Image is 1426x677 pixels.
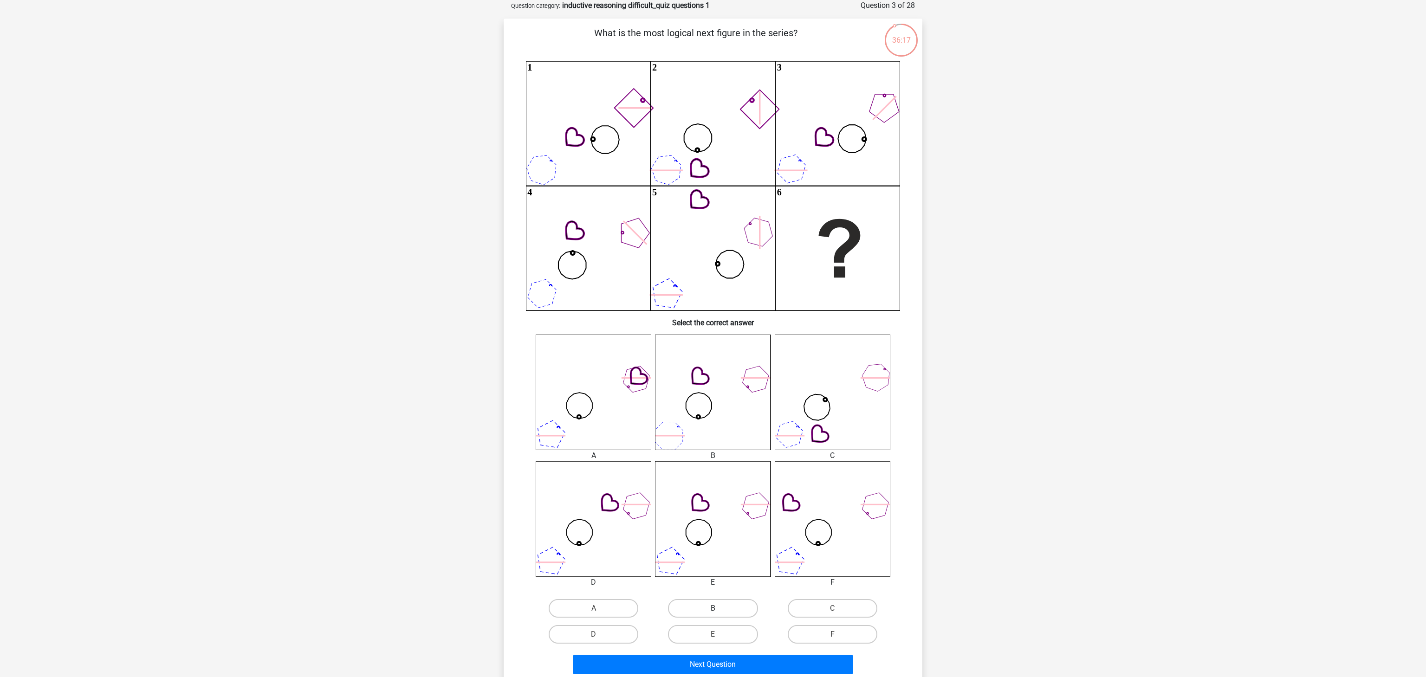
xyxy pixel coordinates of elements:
text: 2 [652,62,657,72]
text: 1 [527,62,532,72]
label: F [788,625,877,644]
div: F [768,577,897,588]
div: C [768,450,897,461]
button: Next Question [573,655,854,674]
label: E [668,625,758,644]
text: 6 [777,187,782,197]
h6: Select the correct answer [519,311,907,327]
div: E [648,577,778,588]
text: 5 [652,187,657,197]
div: B [648,450,778,461]
label: B [668,599,758,618]
label: C [788,599,877,618]
p: What is the most logical next figure in the series? [519,26,873,54]
small: Question category: [511,2,560,9]
div: 36:17 [884,23,919,46]
div: A [529,450,658,461]
label: A [549,599,638,618]
text: 3 [777,62,782,72]
strong: inductive reasoning difficult_quiz questions 1 [562,1,710,10]
text: 4 [527,187,532,197]
label: D [549,625,638,644]
div: D [529,577,658,588]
